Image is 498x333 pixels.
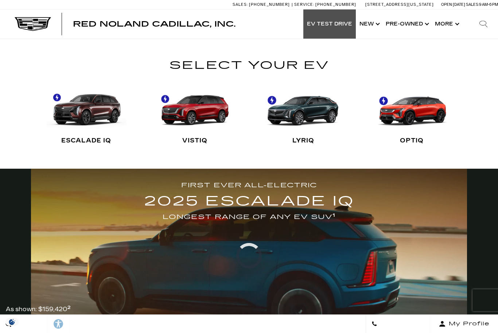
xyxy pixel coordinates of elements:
a: OPTIQ OPTIQ [372,80,452,151]
span: Open [DATE] [441,2,465,7]
a: Service: [PHONE_NUMBER] [292,3,358,7]
h2: SELECT YOUR EV [47,56,451,75]
a: VISTIQ VISTIQ [155,80,235,151]
h5: LONGEST RANGE OF ANY EV SUV [144,212,354,222]
span: Sales: [233,2,248,7]
a: Pre-Owned [382,9,431,39]
a: New [356,9,382,39]
img: Opt-Out Icon [4,318,20,326]
a: LYRIQ LYRIQ [264,80,343,151]
a: ESCALADE IQ ESCALADE IQ [47,80,126,151]
span: Search [11,319,42,329]
a: Red Noland Cadillac, Inc. [73,20,236,28]
span: 9 AM-6 PM [479,2,498,7]
button: More [431,9,462,39]
a: EV Test Drive [303,9,356,39]
a: 1 [332,212,335,218]
a: 2 [67,305,71,310]
section: Click to Open Cookie Consent Modal [4,318,20,326]
a: Sales: [PHONE_NUMBER] [233,3,292,7]
a: Contact Us [366,315,430,333]
span: [PHONE_NUMBER] [249,2,290,7]
span: Contact Us [377,319,424,329]
a: [STREET_ADDRESS][US_STATE] [365,2,434,7]
button: Open user profile menu [430,315,498,333]
span: My Profile [446,319,490,329]
p: As shown: $159,420 Preproduction model shown throughout. Actual production model will vary. [6,304,232,325]
span: Service: [294,2,314,7]
img: Cadillac Dark Logo with Cadillac White Text [15,17,51,31]
h5: FIRST EVER ALL-ELECTRIC [144,180,354,191]
span: Sales: [466,2,479,7]
h1: 2025 ESCALADE IQ [144,191,354,212]
span: [PHONE_NUMBER] [315,2,356,7]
